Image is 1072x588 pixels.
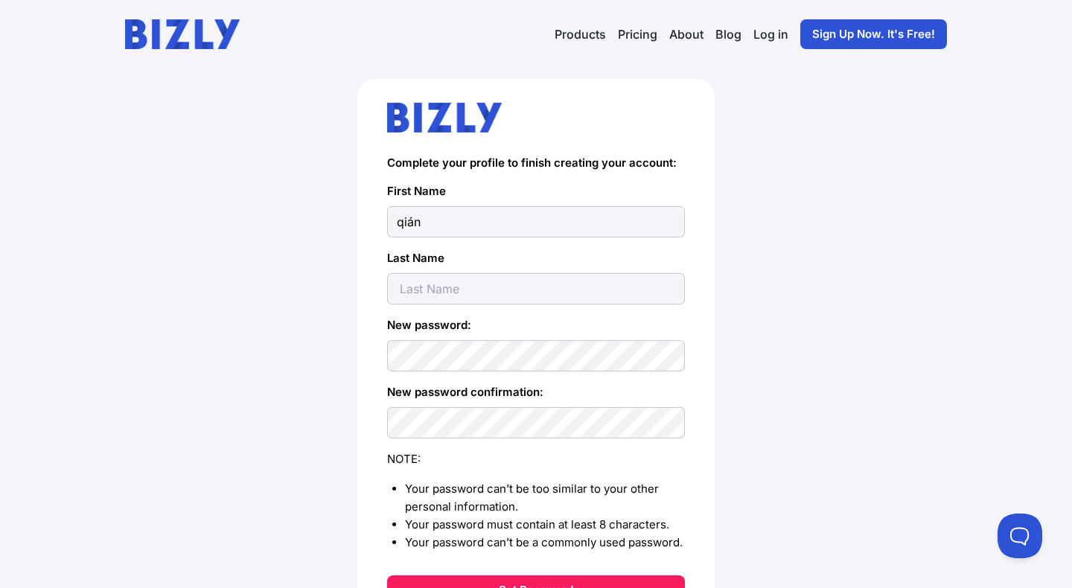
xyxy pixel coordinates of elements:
[387,316,685,334] label: New password:
[387,383,685,401] label: New password confirmation:
[715,25,741,43] a: Blog
[387,156,685,170] h4: Complete your profile to finish creating your account:
[387,103,502,132] img: bizly_logo.svg
[405,516,685,534] li: Your password must contain at least 8 characters.
[387,182,685,200] label: First Name
[753,25,788,43] a: Log in
[618,25,657,43] a: Pricing
[387,273,685,304] input: Last Name
[555,25,606,43] button: Products
[387,249,685,267] label: Last Name
[998,514,1042,558] iframe: Toggle Customer Support
[387,206,685,237] input: First Name
[405,480,685,516] li: Your password can’t be too similar to your other personal information.
[800,19,947,49] a: Sign Up Now. It's Free!
[669,25,703,43] a: About
[387,450,685,468] div: NOTE:
[405,534,685,552] li: Your password can’t be a commonly used password.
